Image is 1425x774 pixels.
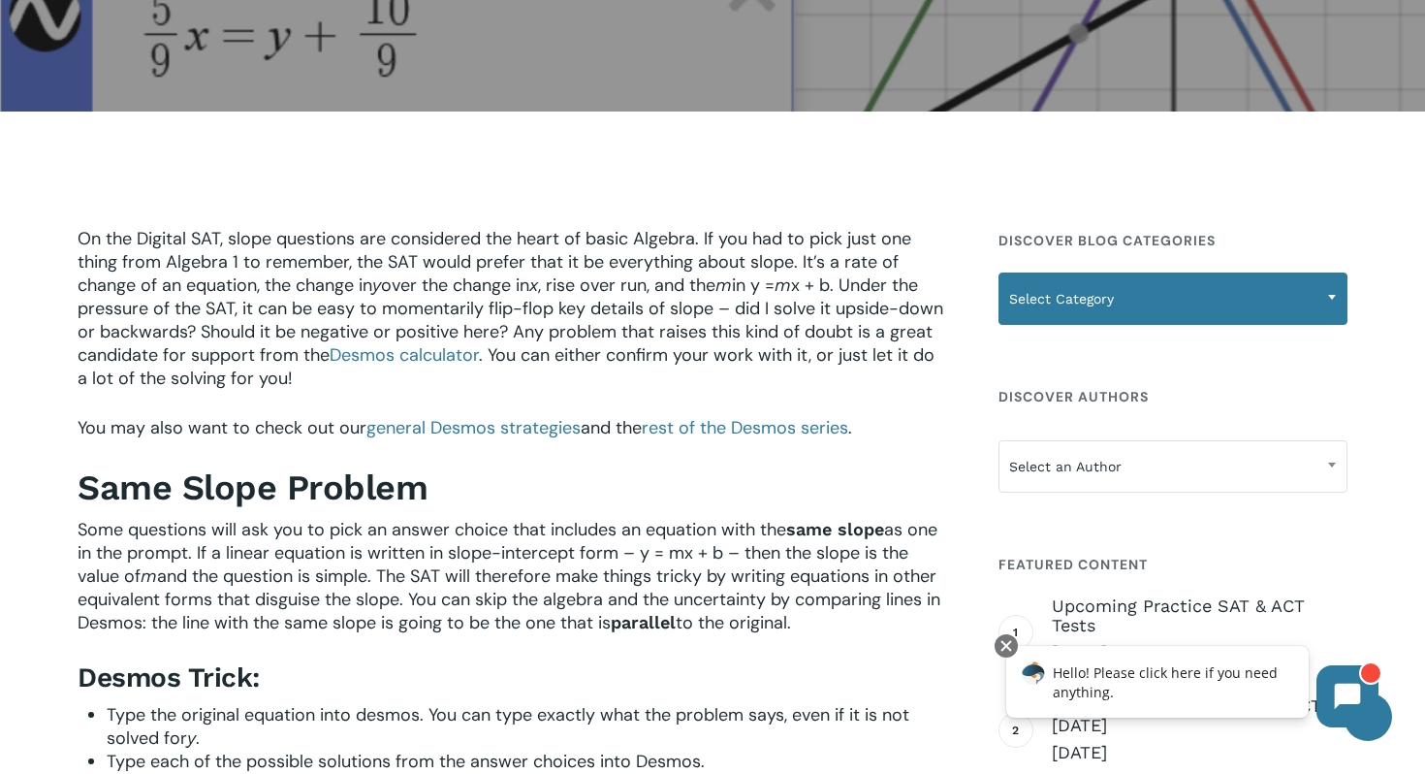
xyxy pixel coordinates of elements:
b: same slope [786,519,884,539]
h4: Discover Authors [998,379,1347,414]
span: x [529,274,538,295]
span: m [715,274,732,295]
span: y [187,727,196,748]
b: Desmos Trick: [78,661,260,693]
a: rest of the Desmos series [642,416,848,439]
span: Select Category [998,273,1347,325]
span: and the question is simple. The SAT will therefore make things tricky by writing equations in oth... [78,564,940,634]
span: m [775,274,791,295]
span: . [848,416,852,439]
a: Upcoming Practice SAT & ACT Tests [DATE] [1052,597,1347,664]
span: y [372,274,381,295]
span: You may also want to check out our [78,416,366,439]
a: Desmos calculator [330,343,479,367]
span: Select Category [999,278,1346,319]
span: On the Digital SAT, slope questions are considered the heart of basic Algebra. If you had to pick... [78,227,911,297]
b: Same Slope Problem [78,468,427,508]
span: and the [581,416,642,439]
b: parallel [611,612,676,632]
span: in y = [732,274,775,297]
span: x + b. Under the pressure of the SAT, it can be easy to momentarily flip-flop key details of slop... [78,274,943,390]
span: [DATE] [1052,741,1347,764]
h4: Discover Blog Categories [998,223,1347,258]
span: , rise over run, and the [538,274,715,297]
span: as one in the prompt. If a linear equation is written in slope-intercept form – y = mx + b – then... [78,518,937,588]
span: Select an Author [999,446,1346,487]
span: Type the original equation into desmos. You can type exactly what the problem says, even if it is... [107,703,909,750]
span: Type each of the possible solutions from the answer choices into Desmos. [107,750,705,773]
span: Upcoming Practice SAT & ACT Tests [1052,597,1347,635]
span: over the change in [381,274,529,297]
iframe: Chatbot [986,630,1398,747]
span: to the original. [676,611,791,634]
span: Some questions will ask you to pick an answer choice that includes an equation with the [78,518,786,541]
span: Select an Author [998,440,1347,493]
span: m [141,565,157,586]
a: general Desmos strategies [366,416,581,439]
span: . [196,726,200,750]
h4: Featured Content [998,547,1347,582]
